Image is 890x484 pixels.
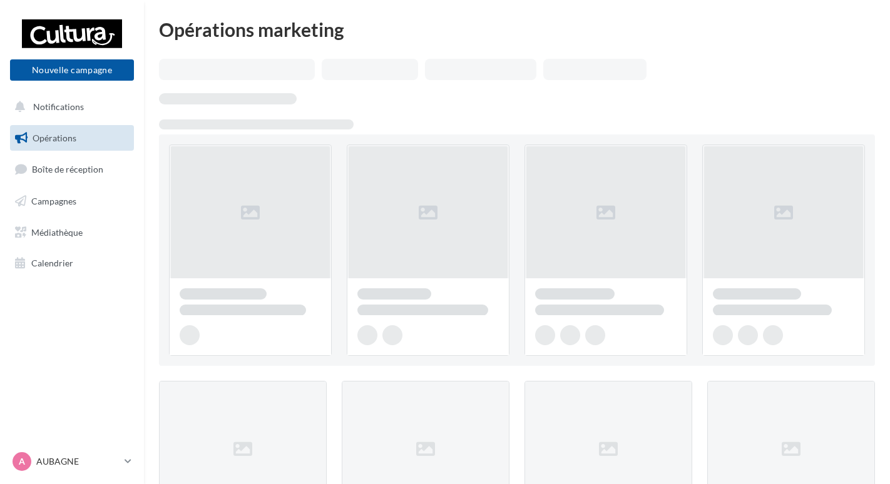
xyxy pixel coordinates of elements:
span: A [19,455,25,468]
a: Calendrier [8,250,136,276]
a: A AUBAGNE [10,450,134,473]
div: Opérations marketing [159,20,875,39]
span: Notifications [33,101,84,112]
a: Opérations [8,125,136,151]
span: Opérations [33,133,76,143]
span: Médiathèque [31,226,83,237]
p: AUBAGNE [36,455,120,468]
a: Boîte de réception [8,156,136,183]
button: Nouvelle campagne [10,59,134,81]
span: Calendrier [31,258,73,268]
a: Campagnes [8,188,136,214]
span: Boîte de réception [32,164,103,174]
a: Médiathèque [8,219,136,246]
button: Notifications [8,94,131,120]
span: Campagnes [31,196,76,206]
